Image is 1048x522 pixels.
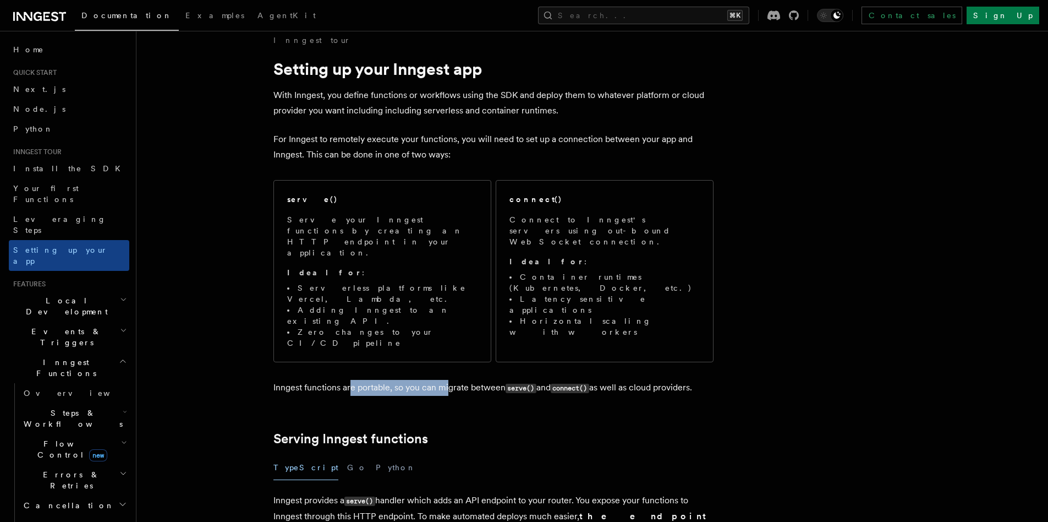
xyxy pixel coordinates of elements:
button: Steps & Workflows [19,403,129,434]
p: Connect to Inngest's servers using out-bound WebSocket connection. [509,214,700,247]
span: new [89,449,107,461]
h2: serve() [287,194,338,205]
span: Quick start [9,68,57,77]
span: Python [13,124,53,133]
code: serve() [344,497,375,506]
span: Documentation [81,11,172,20]
a: Sign Up [967,7,1039,24]
button: Flow Controlnew [19,434,129,465]
code: serve() [506,384,536,393]
button: Events & Triggers [9,322,129,352]
a: Examples [179,3,251,30]
strong: Ideal for [509,257,584,266]
a: Overview [19,383,129,403]
a: Node.js [9,99,129,119]
li: Horizontal scaling with workers [509,316,700,338]
button: Toggle dark mode [817,9,843,22]
button: Go [347,455,367,480]
button: Local Development [9,291,129,322]
span: Overview [24,389,137,398]
button: Search...⌘K [538,7,749,24]
li: Zero changes to your CI/CD pipeline [287,327,478,349]
span: Install the SDK [13,164,127,173]
span: Node.js [13,105,65,113]
li: Latency sensitive applications [509,293,700,316]
span: Inngest tour [9,148,62,156]
a: AgentKit [251,3,322,30]
kbd: ⌘K [727,10,743,21]
p: : [509,256,700,267]
a: Inngest tour [273,35,350,46]
span: Your first Functions [13,184,79,204]
span: Next.js [13,85,65,94]
span: Steps & Workflows [19,407,123,429]
p: Serve your Inngest functions by creating an HTTP endpoint in your application. [287,214,478,258]
span: Errors & Retries [19,469,119,491]
a: Your first Functions [9,178,129,209]
a: Install the SDK [9,159,129,178]
span: AgentKit [257,11,316,20]
span: Leveraging Steps [13,215,106,235]
strong: Ideal for [287,268,362,277]
a: Home [9,40,129,59]
span: Cancellation [19,500,114,511]
span: Flow Control [19,438,121,460]
li: Adding Inngest to an existing API. [287,304,478,327]
p: : [287,267,478,278]
p: Inngest functions are portable, so you can migrate between and as well as cloud providers. [273,380,714,396]
span: Inngest Functions [9,357,119,379]
a: Python [9,119,129,139]
button: Python [376,455,416,480]
a: Documentation [75,3,179,31]
a: Serving Inngest functions [273,431,428,447]
button: TypeScript [273,455,338,480]
a: serve()Serve your Inngest functions by creating an HTTP endpoint in your application.Ideal for:Se... [273,180,491,362]
span: Setting up your app [13,246,108,265]
li: Container runtimes (Kubernetes, Docker, etc.) [509,271,700,293]
a: connect()Connect to Inngest's servers using out-bound WebSocket connection.Ideal for:Container ru... [496,180,714,362]
button: Inngest Functions [9,352,129,383]
span: Home [13,44,44,55]
a: Next.js [9,79,129,99]
button: Errors & Retries [19,465,129,496]
li: Serverless platforms like Vercel, Lambda, etc. [287,282,478,304]
p: With Inngest, you define functions or workflows using the SDK and deploy them to whatever platfor... [273,88,714,118]
a: Setting up your app [9,240,129,271]
h1: Setting up your Inngest app [273,59,714,79]
span: Examples [185,11,244,20]
span: Events & Triggers [9,326,120,348]
span: Local Development [9,295,120,317]
a: Contact sales [862,7,962,24]
span: Features [9,280,46,289]
p: For Inngest to remotely execute your functions, you will need to set up a connection between your... [273,132,714,162]
code: connect() [551,384,589,393]
h2: connect() [509,194,562,205]
a: Leveraging Steps [9,209,129,240]
button: Cancellation [19,496,129,515]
